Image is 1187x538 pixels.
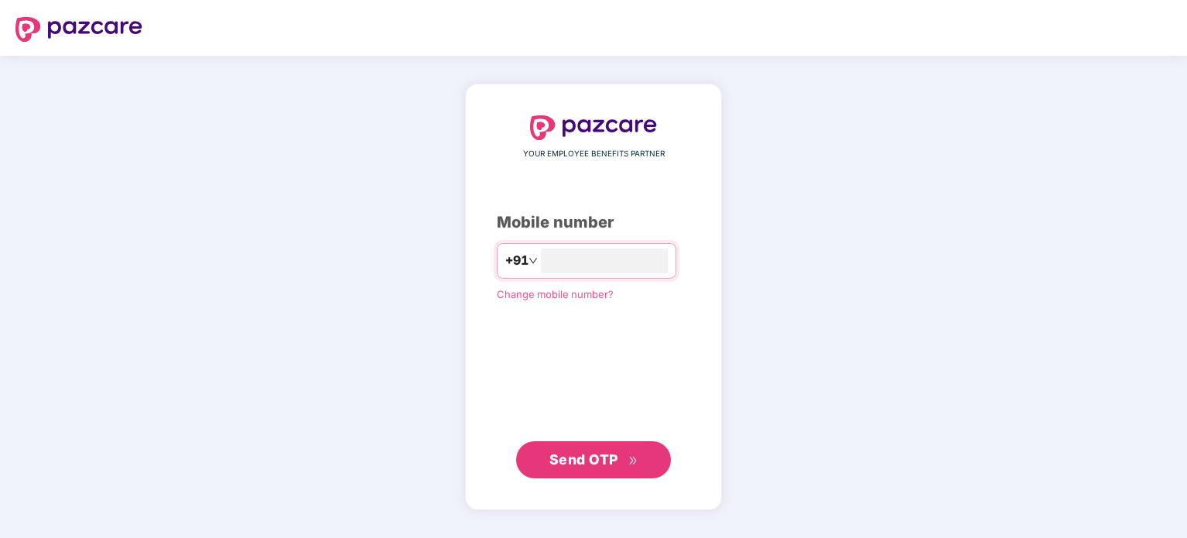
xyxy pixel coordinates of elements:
[529,256,538,266] span: down
[628,456,638,466] span: double-right
[530,115,657,140] img: logo
[497,288,614,300] a: Change mobile number?
[505,251,529,270] span: +91
[15,17,142,42] img: logo
[549,451,618,468] span: Send OTP
[523,148,665,160] span: YOUR EMPLOYEE BENEFITS PARTNER
[516,441,671,478] button: Send OTPdouble-right
[497,211,690,235] div: Mobile number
